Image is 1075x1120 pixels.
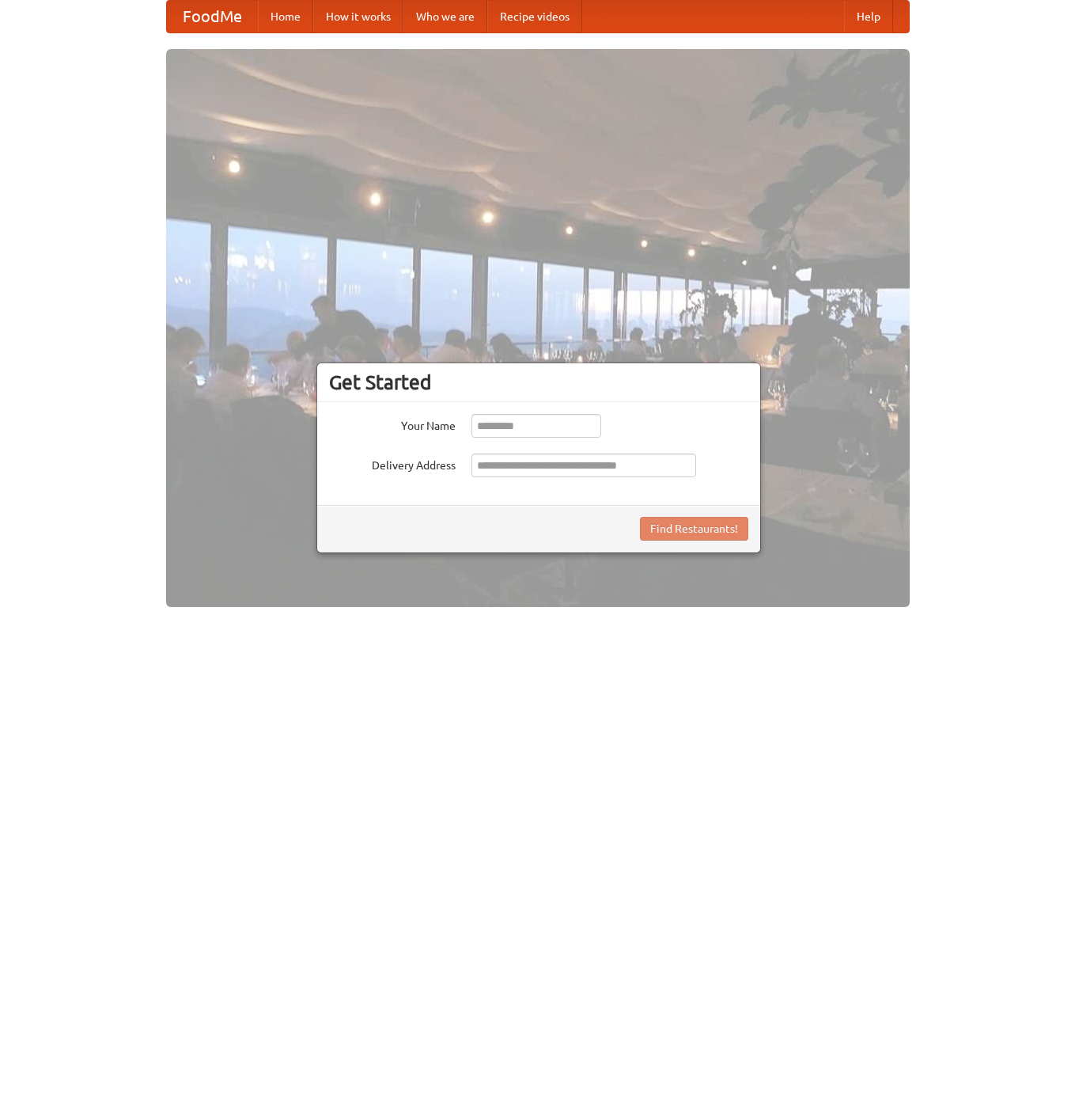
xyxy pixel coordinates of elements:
[313,1,403,32] a: How it works
[329,454,456,473] label: Delivery Address
[487,1,582,32] a: Recipe videos
[844,1,893,32] a: Help
[640,517,748,541] button: Find Restaurants!
[329,414,456,434] label: Your Name
[258,1,313,32] a: Home
[403,1,487,32] a: Who we are
[167,1,258,32] a: FoodMe
[329,370,748,394] h3: Get Started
